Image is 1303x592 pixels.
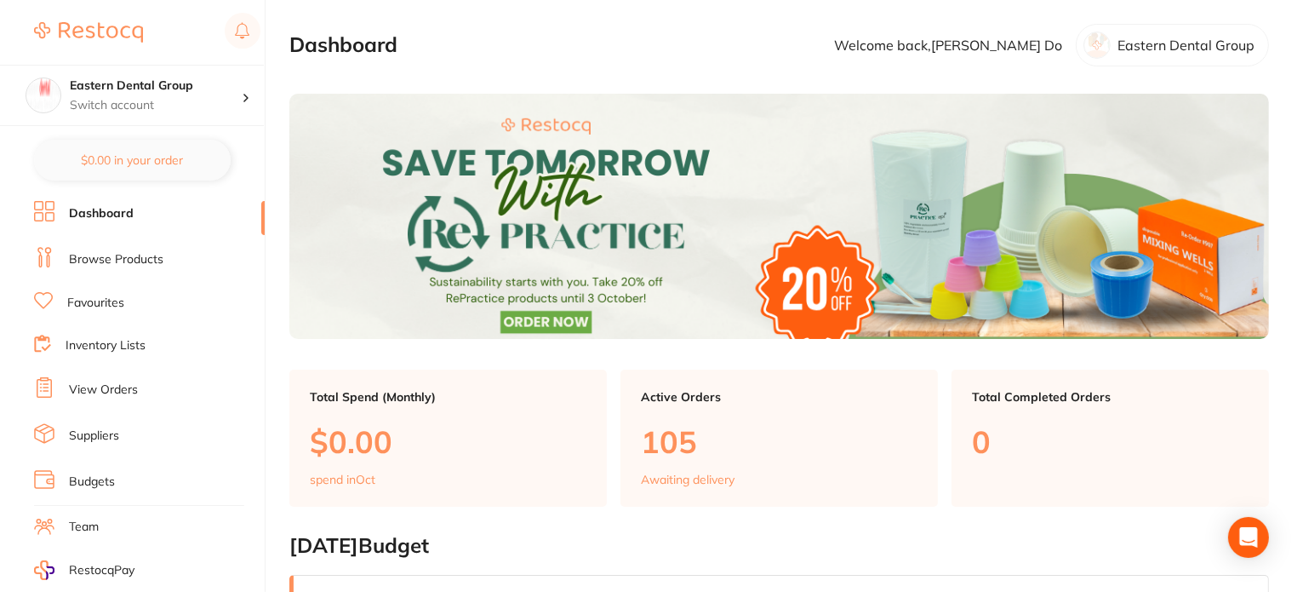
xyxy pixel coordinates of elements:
[70,78,242,95] h4: Eastern Dental Group
[641,390,917,404] p: Active Orders
[289,534,1269,558] h2: [DATE] Budget
[972,390,1249,404] p: Total Completed Orders
[69,382,138,399] a: View Orders
[34,140,231,181] button: $0.00 in your order
[34,560,54,580] img: RestocqPay
[289,94,1269,339] img: Dashboard
[67,295,124,312] a: Favourites
[952,370,1269,508] a: Total Completed Orders0
[310,390,586,404] p: Total Spend (Monthly)
[289,370,607,508] a: Total Spend (Monthly)$0.00spend inOct
[69,428,119,445] a: Suppliers
[641,473,734,486] p: Awaiting delivery
[834,37,1062,53] p: Welcome back, [PERSON_NAME] Do
[69,562,134,579] span: RestocqPay
[26,78,60,112] img: Eastern Dental Group
[310,424,586,459] p: $0.00
[34,22,143,43] img: Restocq Logo
[69,205,134,222] a: Dashboard
[34,13,143,52] a: Restocq Logo
[972,424,1249,459] p: 0
[1228,517,1269,558] div: Open Intercom Messenger
[69,474,115,491] a: Budgets
[34,560,134,580] a: RestocqPay
[310,473,375,486] p: spend in Oct
[70,97,242,114] p: Switch account
[620,370,938,508] a: Active Orders105Awaiting delivery
[69,519,99,536] a: Team
[289,33,397,57] h2: Dashboard
[1117,37,1254,53] p: Eastern Dental Group
[69,251,163,268] a: Browse Products
[66,337,146,354] a: Inventory Lists
[641,424,917,459] p: 105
